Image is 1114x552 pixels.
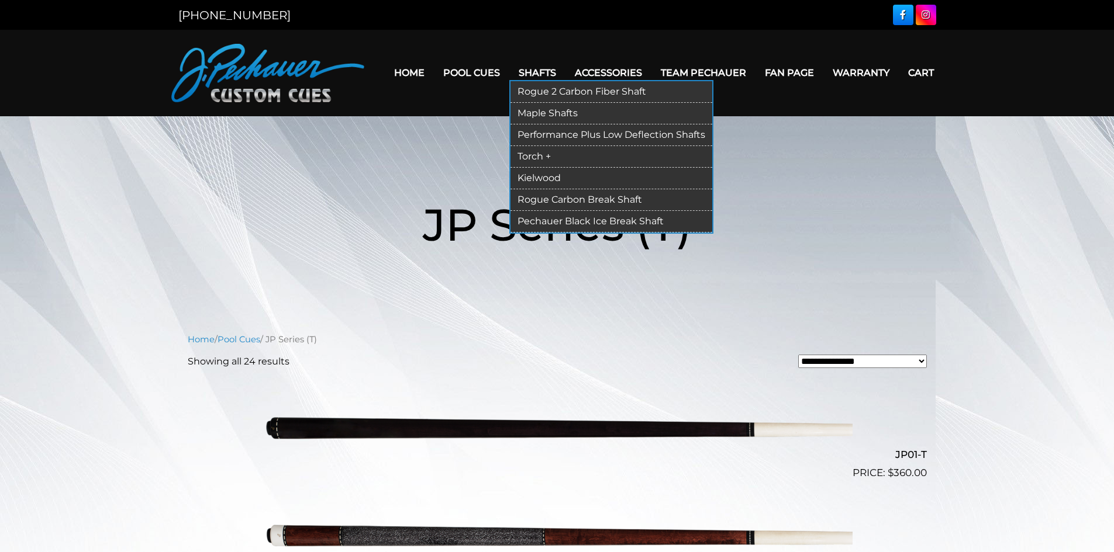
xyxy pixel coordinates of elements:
[511,168,712,189] a: Kielwood
[178,8,291,22] a: [PHONE_NUMBER]
[188,444,927,466] h2: JP01-T
[188,334,215,345] a: Home
[798,355,927,368] select: Shop order
[423,197,692,252] span: JP Series (T)
[823,58,899,88] a: Warranty
[262,378,853,476] img: JP01-T
[756,58,823,88] a: Fan Page
[511,103,712,124] a: Maple Shafts
[565,58,651,88] a: Accessories
[899,58,943,88] a: Cart
[509,58,565,88] a: Shafts
[218,334,260,345] a: Pool Cues
[511,211,712,232] a: Pechauer Black Ice Break Shaft
[511,81,712,103] a: Rogue 2 Carbon Fiber Shaft
[888,467,927,478] bdi: 360.00
[651,58,756,88] a: Team Pechauer
[511,189,712,211] a: Rogue Carbon Break Shaft
[171,44,364,102] img: Pechauer Custom Cues
[888,467,894,478] span: $
[511,146,712,168] a: Torch +
[188,355,289,369] p: Showing all 24 results
[188,378,927,481] a: JP01-T $360.00
[188,333,927,346] nav: Breadcrumb
[385,58,434,88] a: Home
[511,124,712,146] a: Performance Plus Low Deflection Shafts
[434,58,509,88] a: Pool Cues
